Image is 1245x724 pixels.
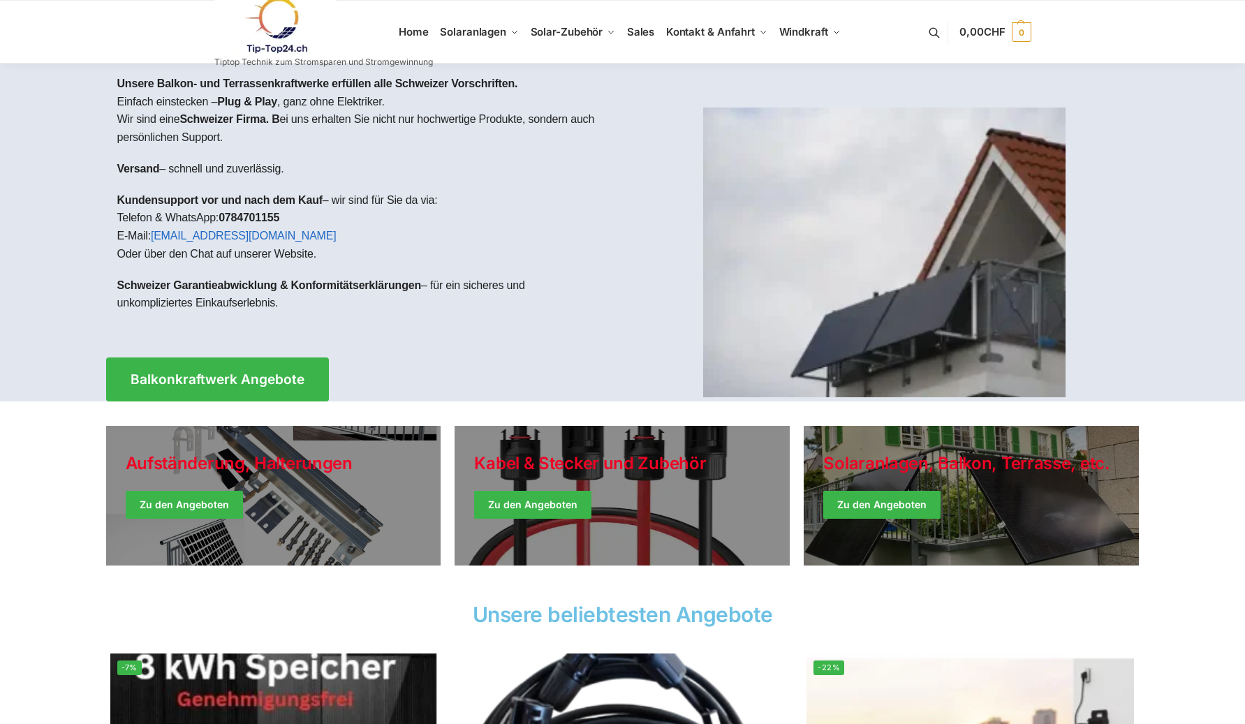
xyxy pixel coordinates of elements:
a: Holiday Style [455,426,790,566]
p: – für ein sicheres und unkompliziertes Einkaufserlebnis. [117,276,612,312]
p: Wir sind eine ei uns erhalten Sie nicht nur hochwertige Produkte, sondern auch persönlichen Support. [117,110,612,146]
span: CHF [984,25,1005,38]
a: Holiday Style [106,426,441,566]
span: Solar-Zubehör [531,25,603,38]
strong: Schweizer Garantieabwicklung & Konformitätserklärungen [117,279,422,291]
a: [EMAIL_ADDRESS][DOMAIN_NAME] [151,230,337,242]
a: Winter Jackets [804,426,1139,566]
span: 0 [1012,22,1031,42]
span: Windkraft [779,25,828,38]
span: Balkonkraftwerk Angebote [131,373,304,386]
a: 0,00CHF 0 [959,11,1031,53]
strong: Schweizer Firma. B [179,113,279,125]
p: – wir sind für Sie da via: Telefon & WhatsApp: E-Mail: Oder über den Chat auf unserer Website. [117,191,612,263]
a: Windkraft [773,1,846,64]
a: Sales [621,1,660,64]
a: Solaranlagen [434,1,524,64]
a: Kontakt & Anfahrt [660,1,773,64]
h2: Unsere beliebtesten Angebote [106,604,1140,625]
img: Home 1 [703,108,1066,397]
span: Solaranlagen [440,25,506,38]
strong: Unsere Balkon- und Terrassenkraftwerke erfüllen alle Schweizer Vorschriften. [117,77,518,89]
span: Sales [627,25,655,38]
span: Kontakt & Anfahrt [666,25,755,38]
div: Einfach einstecken – , ganz ohne Elektriker. [106,64,623,337]
strong: Kundensupport vor und nach dem Kauf [117,194,323,206]
strong: Plug & Play [217,96,277,108]
strong: 0784701155 [219,212,279,223]
strong: Versand [117,163,160,175]
p: Tiptop Technik zum Stromsparen und Stromgewinnung [214,58,433,66]
a: Solar-Zubehör [524,1,621,64]
p: – schnell und zuverlässig. [117,160,612,178]
a: Balkonkraftwerk Angebote [106,357,329,401]
span: 0,00 [959,25,1005,38]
